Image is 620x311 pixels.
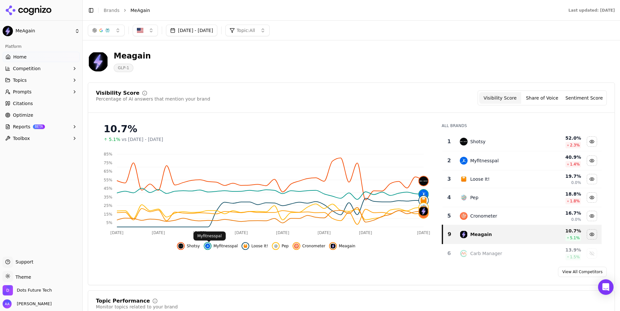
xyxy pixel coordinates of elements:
div: Open Intercom Messenger [598,279,614,295]
div: Loose It! [470,176,490,182]
div: 13.9 % [540,247,581,253]
tr: 2myfitnesspalMyfitnesspal40.9%1.4%Hide myfitnesspal data [442,151,602,170]
img: MeAgain [88,51,108,72]
img: cronometer [294,243,299,249]
span: Pep [282,243,289,249]
span: vs [DATE] - [DATE] [122,136,163,143]
span: Dots Future Tech [17,287,52,293]
div: 52.0 % [540,135,581,141]
a: View All Competitors [558,267,607,277]
a: Citations [3,98,80,109]
img: United States [137,27,143,34]
div: Carb Manager [470,250,502,257]
div: 3 [445,175,454,183]
img: pep [460,194,468,201]
div: Pep [470,194,478,201]
nav: breadcrumb [104,7,555,14]
div: Visibility Score [96,91,139,96]
span: Topics [13,77,27,83]
div: Cronometer [470,213,497,219]
tspan: [DATE] [417,231,430,235]
img: pep [273,243,278,249]
button: Hide cronometer data [293,242,325,250]
span: BETA [33,124,45,129]
tspan: 35% [104,195,112,199]
tr: 4pepPep18.8%1.8%Hide pep data [442,188,602,207]
img: myfitnesspal [205,243,210,249]
span: 2.3 % [570,143,580,148]
button: Hide pep data [587,192,597,203]
img: shotsy [419,177,428,186]
tspan: [DATE] [317,231,331,235]
div: 10.7 % [540,228,581,234]
a: Optimize [3,110,80,120]
span: Loose It! [251,243,268,249]
span: Prompts [13,89,32,95]
span: 5.1% [109,136,120,143]
div: Monitor topics related to your brand [96,304,178,310]
span: MeAgain [130,7,150,14]
p: Myfitnesspal [197,233,222,239]
span: 0.0% [571,180,581,185]
tspan: 65% [104,169,112,174]
span: Home [13,54,26,60]
img: myfitnesspal [460,157,468,165]
div: 19.7 % [540,173,581,179]
span: Competition [13,65,41,72]
a: Brands [104,8,119,13]
img: cronometer [460,212,468,220]
div: 2 [445,157,454,165]
span: 1.4 % [570,162,580,167]
button: Hide loose it! data [587,174,597,184]
tspan: 75% [104,161,112,165]
img: pep [419,203,428,212]
span: 0.0% [571,217,581,222]
div: 6 [445,250,454,257]
tspan: [DATE] [193,231,206,235]
img: meagain [419,207,428,216]
tspan: 45% [104,186,112,191]
tspan: [DATE] [276,231,289,235]
img: loose it! [460,175,468,183]
div: Shotsy [470,138,485,145]
span: MeAgain [15,28,72,34]
a: Home [3,52,80,62]
button: Hide meagain data [587,229,597,240]
div: 10.7% [104,123,429,135]
div: Last updated: [DATE] [568,8,615,13]
button: Open organization switcher [3,285,52,295]
button: Hide meagain data [329,242,355,250]
tr: 3loose it!Loose It!19.7%0.0%Hide loose it! data [442,170,602,188]
tr: 1shotsyShotsy52.0%2.3%Hide shotsy data [442,132,602,151]
button: Sentiment Score [563,92,605,104]
span: 1.8 % [570,198,580,204]
span: Reports [13,123,30,130]
button: ReportsBETA [3,122,80,132]
tspan: [DATE] [152,231,165,235]
div: Meagain [470,231,492,238]
button: Show carb manager data [587,248,597,259]
span: [PERSON_NAME] [14,301,52,307]
div: Meagain [114,51,151,61]
img: loose it! [419,196,428,205]
button: Hide shotsy data [177,242,200,250]
span: GLP-1 [114,64,133,72]
img: meagain [330,243,336,249]
img: Dots Future Tech [3,285,13,295]
button: Hide myfitnesspal data [587,155,597,166]
tr: 5cronometerCronometer16.7%0.0%Hide cronometer data [442,207,602,225]
div: 9 [446,231,454,238]
button: Share of Voice [521,92,563,104]
img: shotsy [460,138,468,145]
div: Platform [3,41,80,52]
div: Myfitnesspal [470,157,499,164]
img: shotsy [178,243,183,249]
button: Hide cronometer data [587,211,597,221]
tr: 6carb managerCarb Manager13.9%1.5%Show carb manager data [442,244,602,263]
img: cronometer [419,209,428,218]
span: Shotsy [187,243,200,249]
div: 4 [445,194,454,201]
div: All Brands [442,123,602,128]
span: Support [13,259,33,265]
span: Optimize [13,112,33,118]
